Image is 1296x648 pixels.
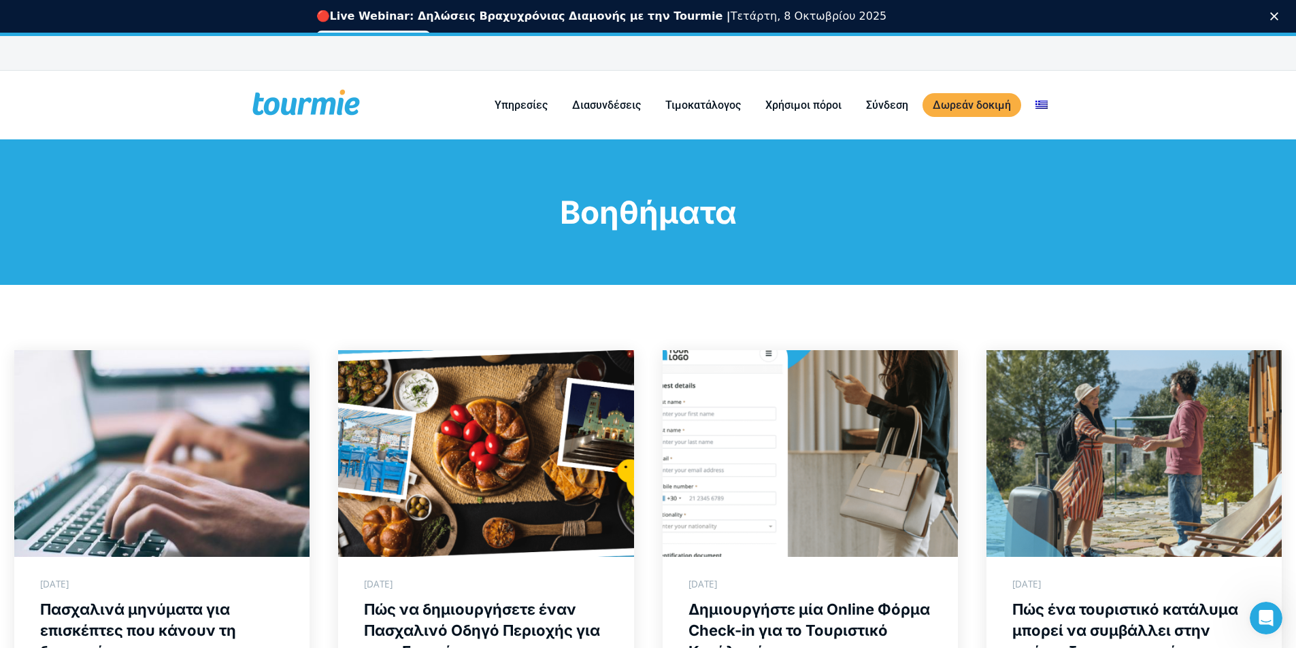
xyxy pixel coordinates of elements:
a: Σύνδεση [856,97,918,114]
a: Υπηρεσίες [484,97,558,114]
a: Τιμοκατάλογος [655,97,751,114]
div: 🔴 Τετάρτη, 8 Οκτωβρίου 2025 [316,10,887,23]
a: Δωρεάν δοκιμή [923,93,1021,117]
a: Αλλαγή σε [1025,97,1058,114]
a: Εγγραφείτε δωρεάν [316,31,431,47]
div: [DATE] [40,577,69,591]
iframe: Intercom live chat [1250,602,1282,634]
div: [DATE] [364,577,393,591]
a: Διασυνδέσεις [562,97,651,114]
div: [DATE] [1012,577,1041,591]
div: [DATE] [688,577,717,591]
div: Κλείσιμο [1270,12,1284,20]
b: Live Webinar: Δηλώσεις Βραχυχρόνιας Διαμονής με την Tourmie | [330,10,731,22]
h1: Βοηθήματα [250,194,1046,231]
a: Χρήσιμοι πόροι [755,97,852,114]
